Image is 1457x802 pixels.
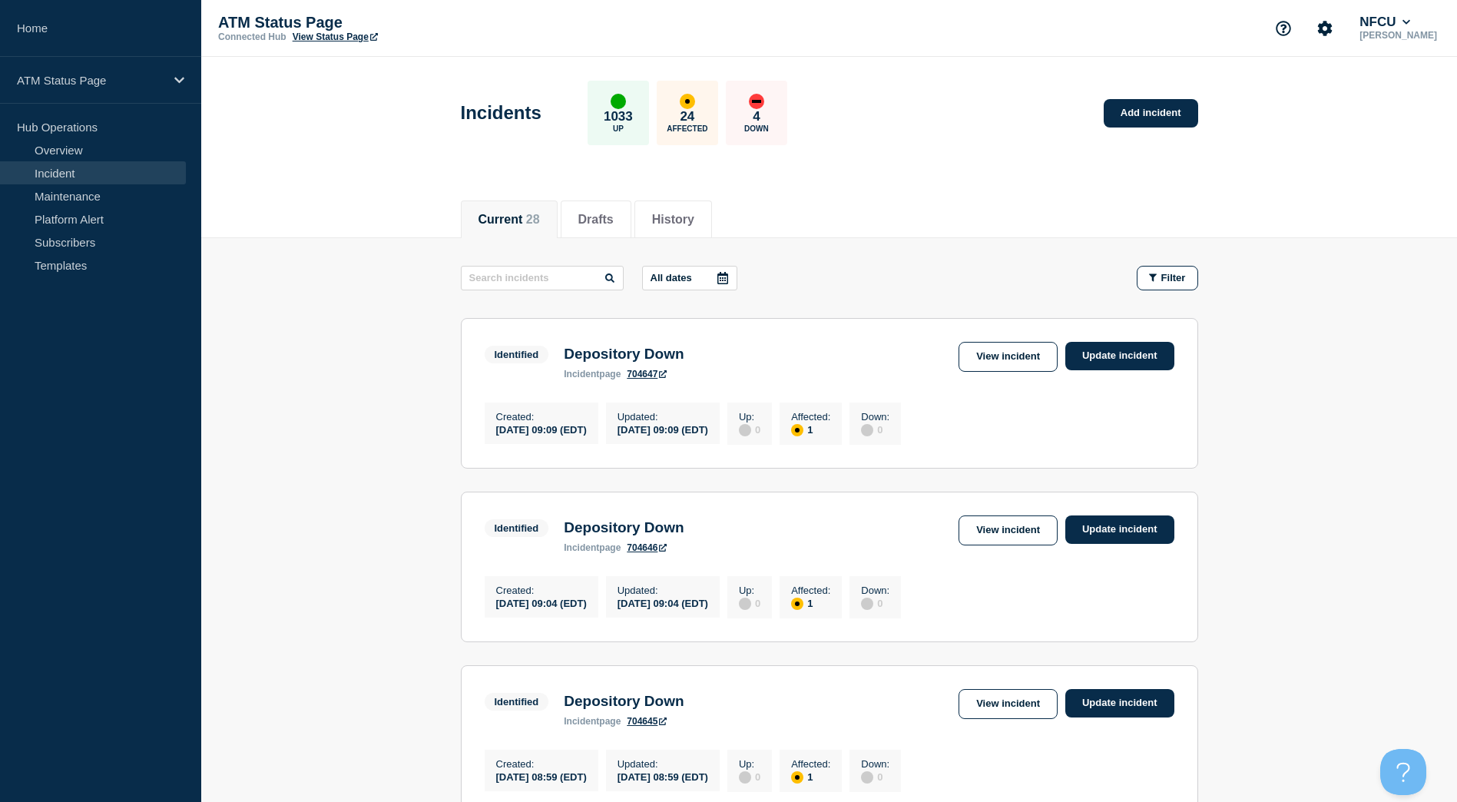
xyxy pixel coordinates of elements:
div: [DATE] 09:04 (EDT) [496,596,587,609]
button: All dates [642,266,737,290]
p: Updated : [618,411,708,423]
p: 1033 [604,109,633,124]
p: Updated : [618,758,708,770]
div: disabled [739,424,751,436]
div: 1 [791,423,830,436]
button: Filter [1137,266,1198,290]
p: ATM Status Page [218,14,525,31]
div: 1 [791,596,830,610]
p: Created : [496,758,587,770]
p: Affected : [791,758,830,770]
a: Add incident [1104,99,1198,128]
a: 704646 [627,542,667,553]
p: page [564,542,621,553]
span: Identified [485,519,549,537]
p: Connected Hub [218,31,286,42]
a: View incident [959,515,1058,545]
p: ATM Status Page [17,74,164,87]
div: 0 [739,423,760,436]
div: disabled [861,771,873,784]
p: Down : [861,758,889,770]
span: Identified [485,693,549,711]
span: incident [564,369,599,379]
a: Update incident [1065,689,1174,717]
span: 28 [526,213,540,226]
button: NFCU [1356,15,1413,30]
p: page [564,716,621,727]
span: Identified [485,346,549,363]
a: View incident [959,689,1058,719]
p: Created : [496,411,587,423]
a: View Status Page [293,31,378,42]
p: [PERSON_NAME] [1356,30,1440,41]
h1: Incidents [461,102,541,124]
button: Drafts [578,213,614,227]
button: Account settings [1309,12,1341,45]
p: Affected [667,124,707,133]
p: Down [744,124,769,133]
div: affected [791,424,803,436]
button: Current 28 [478,213,540,227]
p: Up [613,124,624,133]
a: Update incident [1065,342,1174,370]
div: 1 [791,770,830,784]
p: page [564,369,621,379]
div: affected [680,94,695,109]
span: Filter [1161,272,1186,283]
p: 24 [680,109,694,124]
h3: Depository Down [564,693,684,710]
p: Up : [739,411,760,423]
p: 4 [753,109,760,124]
button: Support [1267,12,1300,45]
div: 0 [861,770,889,784]
div: [DATE] 08:59 (EDT) [618,770,708,783]
div: affected [791,771,803,784]
div: 0 [739,596,760,610]
div: 0 [739,770,760,784]
div: up [611,94,626,109]
div: disabled [861,424,873,436]
div: [DATE] 09:09 (EDT) [496,423,587,436]
div: [DATE] 08:59 (EDT) [496,770,587,783]
p: Up : [739,758,760,770]
h3: Depository Down [564,519,684,536]
input: Search incidents [461,266,624,290]
div: disabled [861,598,873,610]
button: History [652,213,694,227]
h3: Depository Down [564,346,684,363]
a: Update incident [1065,515,1174,544]
p: Updated : [618,585,708,596]
p: Up : [739,585,760,596]
div: 0 [861,423,889,436]
p: Down : [861,585,889,596]
span: incident [564,716,599,727]
div: [DATE] 09:04 (EDT) [618,596,708,609]
div: 0 [861,596,889,610]
a: View incident [959,342,1058,372]
span: incident [564,542,599,553]
p: Down : [861,411,889,423]
a: 704645 [627,716,667,727]
p: All dates [651,272,692,283]
div: down [749,94,764,109]
div: disabled [739,771,751,784]
div: affected [791,598,803,610]
div: [DATE] 09:09 (EDT) [618,423,708,436]
iframe: Help Scout Beacon - Open [1380,749,1426,795]
div: disabled [739,598,751,610]
p: Created : [496,585,587,596]
a: 704647 [627,369,667,379]
p: Affected : [791,411,830,423]
p: Affected : [791,585,830,596]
